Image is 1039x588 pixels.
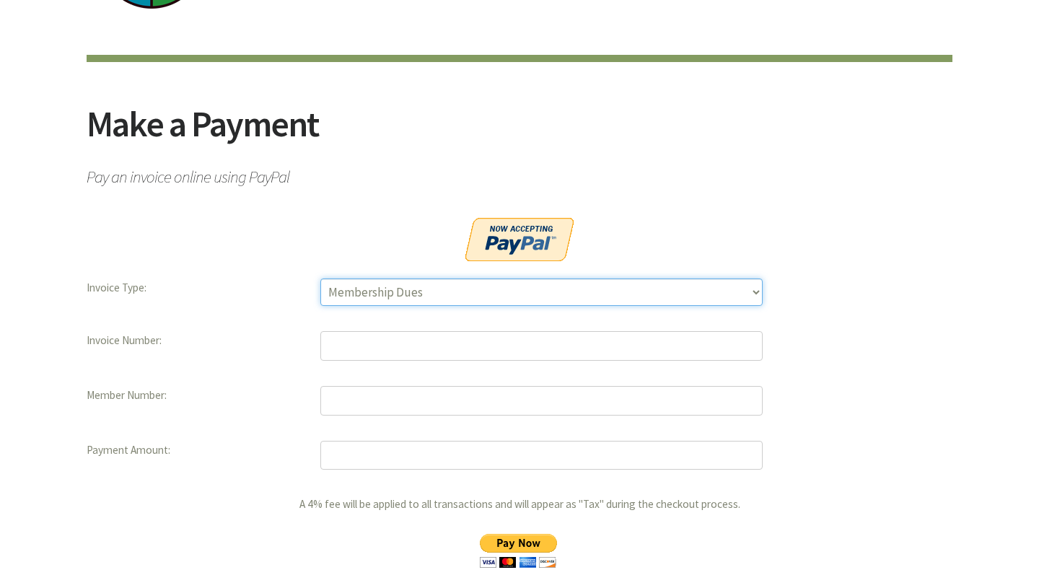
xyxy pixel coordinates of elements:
dt: Invoice Type [87,278,303,298]
span: Pay an invoice online using PayPal [87,160,952,185]
h2: Make a Payment [87,106,952,160]
dt: Invoice Number [87,331,303,351]
img: bnr_nowAccepting_150x60.gif [465,218,574,261]
input: PayPal - The safer, easier way to pay online! [466,534,570,568]
p: A 4% fee will be applied to all transactions and will appear as "Tax" during the checkout process. [87,495,952,574]
dt: Member Number [87,386,303,405]
dt: Payment Amount [87,441,303,460]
